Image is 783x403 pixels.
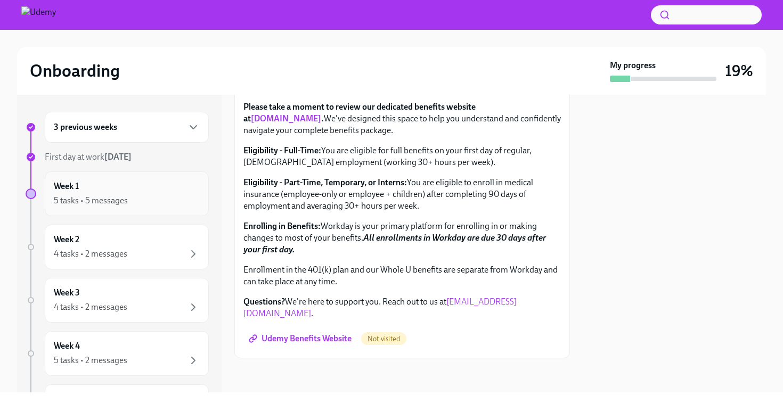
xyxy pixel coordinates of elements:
a: [DOMAIN_NAME] [251,113,321,124]
h6: 3 previous weeks [54,121,117,133]
a: Udemy Benefits Website [243,328,359,349]
h6: Week 1 [54,180,79,192]
strong: Enrolling in Benefits: [243,221,321,231]
p: We're here to support you. Reach out to us at . [243,296,561,319]
strong: Please take a moment to review our dedicated benefits website at . [243,102,476,124]
span: Udemy Benefits Website [251,333,352,344]
a: Week 45 tasks • 2 messages [26,331,209,376]
p: Workday is your primary platform for enrolling in or making changes to most of your benefits. [243,220,561,256]
strong: Eligibility - Full-Time: [243,145,321,155]
p: You are eligible to enroll in medical insurance (employee-only or employee + children) after comp... [243,177,561,212]
h6: Week 3 [54,287,80,299]
a: First day at work[DATE] [26,151,209,163]
span: Not visited [361,335,406,343]
h2: Onboarding [30,60,120,81]
img: Udemy [21,6,56,23]
p: You are eligible for full benefits on your first day of regular, [DEMOGRAPHIC_DATA] employment (w... [243,145,561,168]
div: 5 tasks • 2 messages [54,355,127,366]
div: 4 tasks • 2 messages [54,301,127,313]
a: Week 24 tasks • 2 messages [26,225,209,269]
p: Enrollment in the 401(k) plan and our Whole U benefits are separate from Workday and can take pla... [243,264,561,287]
strong: Eligibility - Part-Time, Temporary, or Interns: [243,177,407,187]
strong: All enrollments in Workday are due 30 days after your first day. [243,233,546,254]
p: We've designed this space to help you understand and confidently navigate your complete benefits ... [243,101,561,136]
strong: My progress [610,60,656,71]
a: Week 15 tasks • 5 messages [26,171,209,216]
div: 3 previous weeks [45,112,209,143]
span: First day at work [45,152,132,162]
h3: 19% [725,61,753,80]
strong: [DATE] [104,152,132,162]
h6: Week 2 [54,234,79,245]
div: 4 tasks • 2 messages [54,248,127,260]
strong: Questions? [243,297,285,307]
a: Week 34 tasks • 2 messages [26,278,209,323]
div: 5 tasks • 5 messages [54,195,128,207]
h6: Week 4 [54,340,80,352]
